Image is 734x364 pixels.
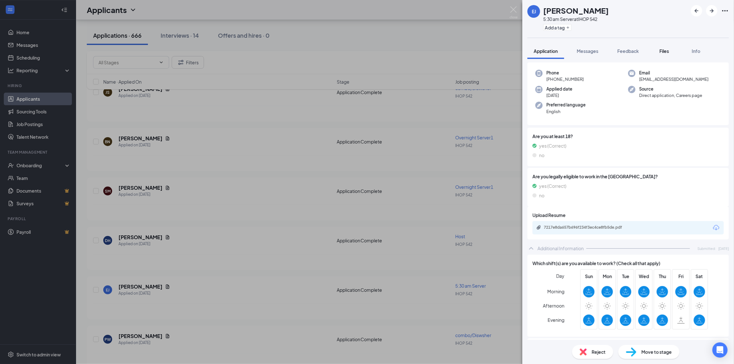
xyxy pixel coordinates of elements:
[543,24,571,31] button: PlusAdd a tag
[543,16,609,22] div: 5:30 am Server at IHOP 542
[538,245,584,252] div: Additional Information
[527,245,535,252] svg: ChevronUp
[566,26,570,29] svg: Plus
[536,225,639,231] a: Paperclip7217e8da657b696f234f3ec4ce8fb5de.pdf
[620,273,631,280] span: Tue
[539,152,545,159] span: no
[638,273,650,280] span: Wed
[691,5,702,16] button: ArrowLeftNew
[639,76,709,82] span: [EMAIL_ADDRESS][DOMAIN_NAME]
[712,342,728,358] div: Open Intercom Messenger
[592,348,606,355] span: Reject
[556,272,565,279] span: Day
[533,133,724,140] span: Are you at least 18?
[546,86,572,92] span: Applied date
[536,225,541,230] svg: Paperclip
[617,48,639,54] span: Feedback
[657,273,668,280] span: Thu
[546,76,584,82] span: [PHONE_NUMBER]
[539,192,545,199] span: no
[718,246,729,251] span: [DATE]
[548,314,565,326] span: Evening
[534,48,558,54] span: Application
[639,86,702,92] span: Source
[639,70,709,76] span: Email
[543,5,609,16] h1: [PERSON_NAME]
[583,273,595,280] span: Sun
[539,142,566,149] span: yes (Correct)
[708,7,716,15] svg: ArrowRight
[547,286,565,297] span: Morning
[533,173,724,180] span: Are you legally eligible to work in the [GEOGRAPHIC_DATA]?
[546,92,572,99] span: [DATE]
[577,48,598,54] span: Messages
[544,225,633,230] div: 7217e8da657b696f234f3ec4ce8fb5de.pdf
[698,246,716,251] span: Submitted:
[543,300,565,311] span: Afternoon
[675,273,687,280] span: Fri
[533,212,566,219] span: Upload Resume
[706,5,718,16] button: ArrowRight
[694,273,705,280] span: Sat
[533,260,661,267] span: Which shift(s) are you available to work? (Check all that apply)
[639,92,702,99] span: Direct application, Careers page
[539,182,566,189] span: yes (Correct)
[546,102,586,108] span: Preferred language
[532,8,536,15] div: EJ
[721,7,729,15] svg: Ellipses
[660,48,669,54] span: Files
[546,70,584,76] span: Phone
[712,224,720,232] svg: Download
[546,108,586,115] span: English
[602,273,613,280] span: Mon
[692,48,700,54] span: Info
[641,348,672,355] span: Move to stage
[693,7,700,15] svg: ArrowLeftNew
